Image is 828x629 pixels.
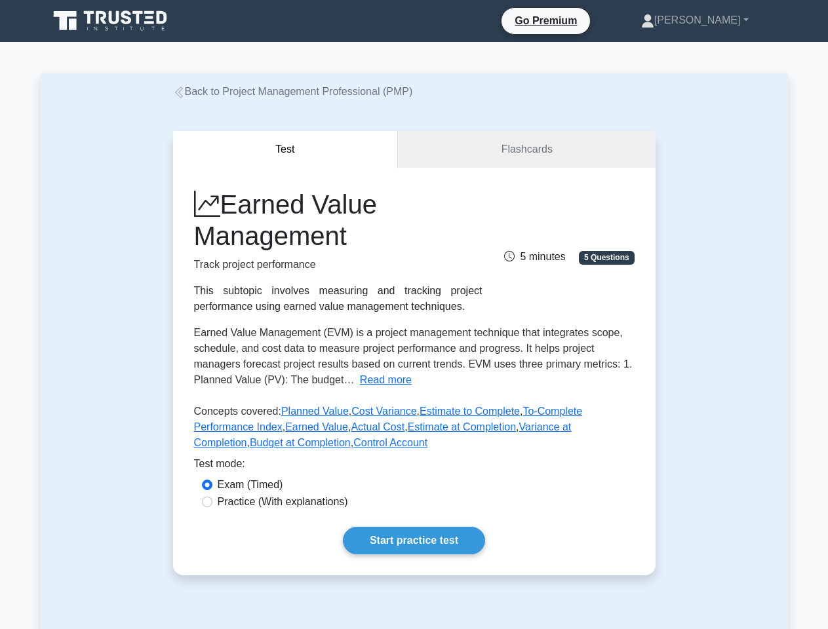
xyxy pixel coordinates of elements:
[173,131,399,168] button: Test
[218,494,348,510] label: Practice (With explanations)
[173,86,413,97] a: Back to Project Management Professional (PMP)
[194,327,633,385] span: Earned Value Management (EVM) is a project management technique that integrates scope, schedule, ...
[194,456,635,477] div: Test mode:
[194,283,483,314] div: This subtopic involves measuring and tracking project performance using earned value management t...
[194,404,635,456] p: Concepts covered: , , , , , , , , ,
[360,372,412,388] button: Read more
[285,421,348,432] a: Earned Value
[504,251,565,262] span: 5 minutes
[420,406,520,417] a: Estimate to Complete
[507,12,585,29] a: Go Premium
[194,257,483,273] p: Track project performance
[281,406,349,417] a: Planned Value
[351,421,404,432] a: Actual Cost
[218,477,283,493] label: Exam (Timed)
[353,437,427,448] a: Control Account
[343,527,485,554] a: Start practice test
[194,189,483,252] h1: Earned Value Management
[351,406,416,417] a: Cost Variance
[408,421,516,432] a: Estimate at Completion
[250,437,351,448] a: Budget at Completion
[579,251,634,264] span: 5 Questions
[610,7,780,33] a: [PERSON_NAME]
[398,131,655,168] a: Flashcards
